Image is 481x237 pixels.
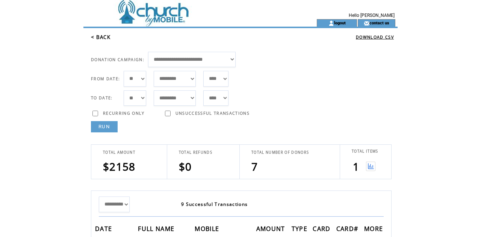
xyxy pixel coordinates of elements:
a: AMOUNT [256,226,287,231]
img: contact_us_icon.gif [364,20,369,26]
span: $0 [179,159,192,174]
span: 9 Successful Transactions [181,201,248,207]
span: Hello [PERSON_NAME] [349,13,395,18]
span: TOTAL AMOUNT [103,150,135,155]
a: RUN [91,121,118,132]
span: FROM DATE: [91,76,120,81]
span: MORE [364,223,385,237]
span: 7 [251,159,258,174]
span: TOTAL REFUNDS [179,150,212,155]
span: TOTAL NUMBER OF DONORS [251,150,309,155]
a: CARD# [336,226,360,231]
span: TYPE [292,223,309,237]
a: FULL NAME [138,226,176,231]
a: < BACK [91,34,110,40]
span: FULL NAME [138,223,176,237]
img: account_icon.gif [328,20,334,26]
span: DONATION CAMPAIGN: [91,57,144,62]
a: TYPE [292,226,309,231]
span: AMOUNT [256,223,287,237]
span: TOTAL ITEMS [352,149,378,154]
span: CARD [313,223,332,237]
img: View graph [366,162,375,171]
span: MOBILE [195,223,221,237]
span: CARD# [336,223,360,237]
span: RECURRING ONLY [103,111,145,116]
a: MOBILE [195,226,221,231]
a: contact us [369,20,389,25]
a: CARD [313,226,332,231]
span: UNSUCCESSFUL TRANSACTIONS [175,111,250,116]
span: DATE [95,223,114,237]
a: DOWNLOAD CSV [356,34,394,40]
span: TO DATE: [91,95,113,100]
a: logout [334,20,346,25]
span: $2158 [103,159,136,174]
a: DATE [95,226,114,231]
span: 1 [353,159,359,174]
